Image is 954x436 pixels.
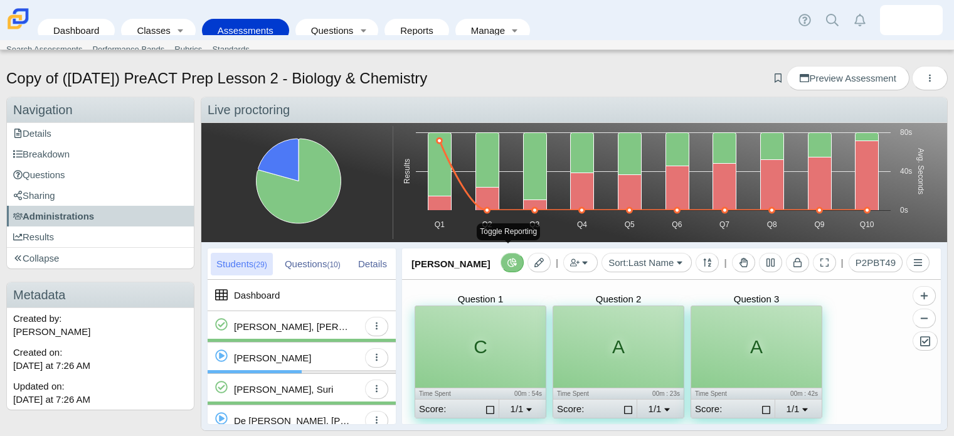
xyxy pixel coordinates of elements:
[865,208,870,213] path: Q10, 0s. Avg. Seconds.
[841,257,844,268] span: |
[13,169,65,180] span: Questions
[7,282,194,308] h3: Metadata
[354,19,372,42] a: Toggle expanded
[775,400,822,418] div: 1/1
[808,133,832,157] path: Q9, 6. Correct.
[724,257,726,268] span: |
[571,133,594,173] path: Q4, 12. Correct.
[201,97,947,123] div: Live proctoring
[637,400,684,418] div: 1/1
[695,400,762,418] div: Score:
[403,159,411,184] text: Results
[234,311,353,342] div: [PERSON_NAME], [PERSON_NAME]
[234,405,353,436] div: De [PERSON_NAME], [PERSON_NAME]
[524,200,547,211] path: Q3, 3. Incorrect.
[302,19,354,42] a: Questions
[428,196,452,211] path: Q1, 5. Incorrect.
[7,164,194,185] a: Questions
[666,133,689,166] path: Q6, 9. Correct.
[204,126,393,239] svg: Interactive chart
[524,133,547,200] path: Q3, 20. Correct.
[6,68,427,89] h1: Copy of ([DATE]) PreACT Prep Lesson 2 - Biology & Chemistry
[557,400,624,418] div: Score:
[553,292,684,306] div: Question 2
[625,220,635,229] text: Q5
[814,220,824,229] text: Q9
[762,403,771,415] label: Select for grading
[602,253,692,272] button: Sort:Last Name
[127,19,171,42] a: Classes
[767,220,777,229] text: Q8
[415,292,546,306] div: Question 1
[485,208,490,213] path: Q2, 0s. Avg. Seconds.
[13,149,70,159] span: Breakdown
[208,19,283,42] a: Assessments
[7,226,194,247] a: Results
[675,208,680,213] path: Q6, 0s. Avg. Seconds.
[761,133,784,160] path: Q8, 7. Correct.
[618,133,642,175] path: Q5, 12. Correct.
[234,280,280,311] div: Dashboard
[723,208,728,213] path: Q7, 0s. Avg. Seconds.
[476,188,499,211] path: Q2, 8. Incorrect.
[900,206,908,215] text: 0s
[87,40,169,59] a: Performance Bands
[428,133,452,196] path: Q1, 23. Correct.
[846,6,874,34] a: Alerts
[7,144,194,164] a: Breakdown
[618,388,680,399] div: 00m : 23s
[7,248,194,269] a: Collapse
[580,208,585,213] path: Q4, 0s. Avg. Seconds.
[628,257,674,268] span: Last Name
[618,175,642,211] path: Q5, 10. Incorrect.
[253,260,267,269] small: (29)
[916,148,925,194] text: Avg. Seconds
[257,139,341,223] path: Finished, 23. Completed.
[207,40,254,59] a: Standards
[44,19,109,42] a: Dashboard
[912,66,948,90] button: More options
[327,260,340,269] small: (10)
[533,208,538,213] path: Q3, 0s. Avg. Seconds.
[435,220,445,229] text: Q1
[476,133,499,188] path: Q2, 19. Correct.
[258,139,299,181] path: Started, 6. Completed.
[860,220,874,229] text: Q10
[7,185,194,206] a: Sharing
[419,400,486,418] div: Score:
[480,388,542,399] div: 00m : 54s
[13,190,55,201] span: Sharing
[13,394,90,405] time: Sep 29, 2025 at 7:26 AM
[486,403,496,415] label: Select for grading
[13,128,51,139] span: Details
[713,133,736,164] path: Q7, 8. Correct.
[1,40,87,59] a: Search Assessments
[7,123,194,144] a: Details
[437,138,442,143] path: Q1, 71.48214285714286s. Avg. Seconds.
[900,128,912,137] text: 80s
[571,173,594,211] path: Q4, 11. Incorrect.
[172,19,189,42] a: Toggle expanded
[666,166,689,211] path: Q6, 12. Incorrect.
[556,257,558,268] span: |
[808,157,832,211] path: Q9, 13. Incorrect.
[234,343,311,373] div: [PERSON_NAME]
[352,253,393,275] div: Details
[761,160,784,211] path: Q8, 13. Incorrect.
[7,308,194,342] div: Created by: [PERSON_NAME]
[393,126,935,239] svg: Interactive chart
[482,220,492,229] text: Q2
[7,342,194,376] div: Created on:
[901,10,921,30] img: rachel.thomas.lLEqug
[672,220,682,229] text: Q6
[7,376,194,410] div: Updated on:
[624,403,633,415] label: Select for grading
[391,19,443,42] a: Reports
[849,253,903,272] button: P2PBT49
[880,5,943,35] a: rachel.thomas.lLEqug
[856,257,896,268] span: P2PBT49
[474,312,487,381] div: C
[13,211,94,221] span: Administrations
[772,73,784,83] a: Add bookmark
[234,374,333,405] div: [PERSON_NAME], Suri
